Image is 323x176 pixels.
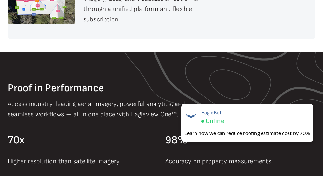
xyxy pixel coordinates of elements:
[8,99,206,119] p: Access industry-leading aerial imagery, powerful analytics, and seamless workflows — all in one p...
[165,135,315,145] div: 98%+
[201,110,224,116] span: EagleBot
[184,110,197,123] img: EagleBot
[206,117,224,125] span: Online
[8,156,158,167] p: Higher resolution than satellite imagery
[184,129,310,137] div: Learn how we can reduce roofing estimate cost by 70%
[8,135,158,145] div: 70x
[8,83,315,94] h2: Proof in Performance
[165,156,315,167] p: Accuracy on property measurements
